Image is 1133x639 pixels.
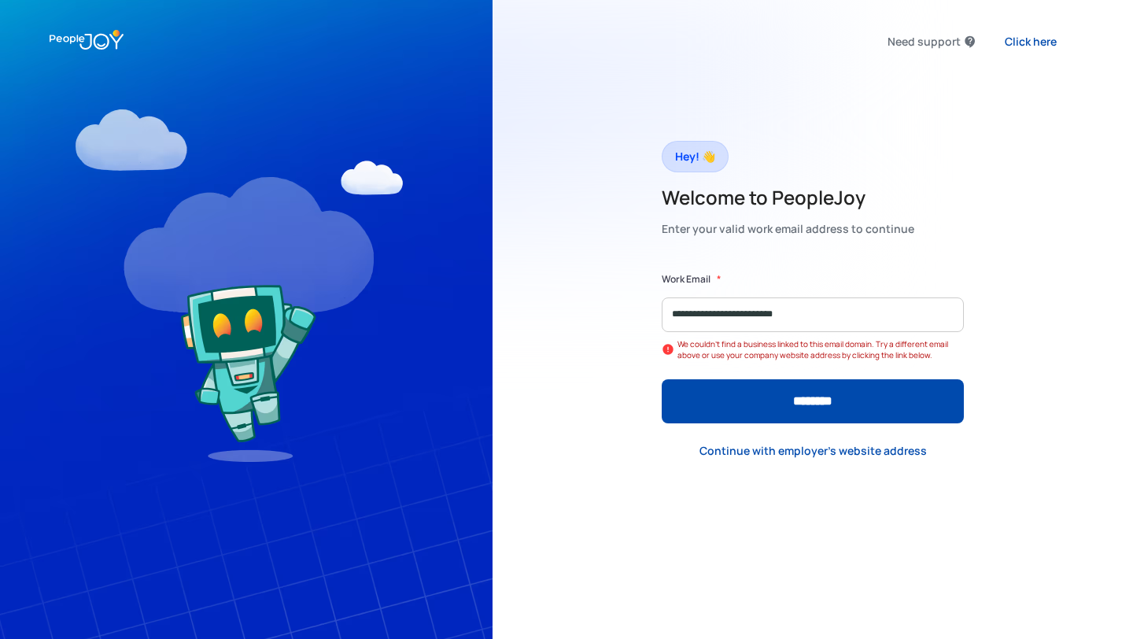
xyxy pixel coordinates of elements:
[699,443,927,459] div: Continue with employer's website address
[1005,34,1057,50] div: Click here
[677,338,964,360] div: We couldn't find a business linked to this email domain. Try a different email above or use your ...
[662,218,914,240] div: Enter your valid work email address to continue
[888,31,961,53] div: Need support
[687,435,939,467] a: Continue with employer's website address
[662,271,710,287] label: Work Email
[675,146,715,168] div: Hey! 👋
[662,271,964,423] form: Form
[992,25,1069,57] a: Click here
[662,185,914,210] h2: Welcome to PeopleJoy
